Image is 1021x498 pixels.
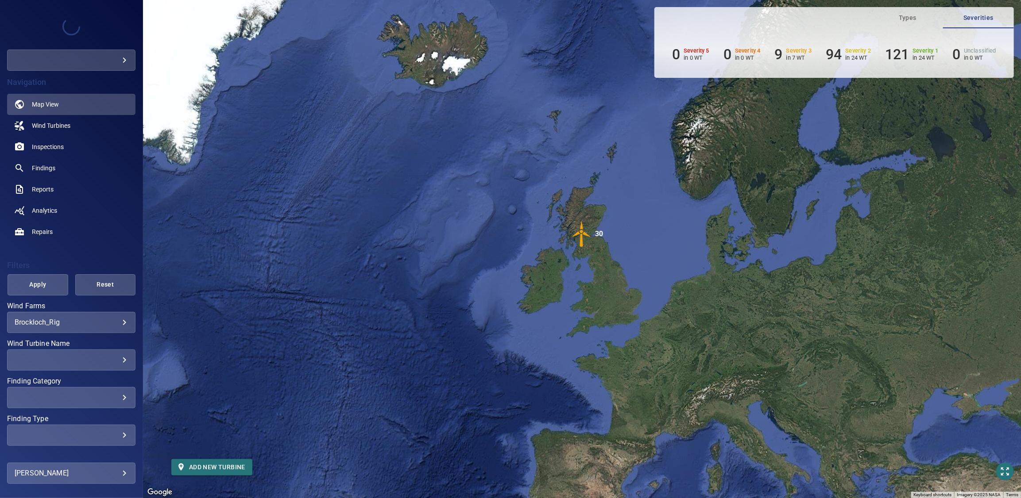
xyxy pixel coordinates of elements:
[964,54,996,61] p: in 0 WT
[1006,492,1018,497] a: Terms (opens in new tab)
[913,48,939,54] h6: Severity 1
[672,46,680,63] h6: 0
[775,46,812,63] li: Severity 3
[952,46,960,63] h6: 0
[846,48,871,54] h6: Severity 2
[7,261,135,270] h4: Filters
[7,425,135,446] div: Finding Type
[7,94,135,115] a: map active
[15,318,128,326] div: Brockloch_Rig
[7,312,135,333] div: Wind Farms
[32,185,54,194] span: Reports
[145,487,174,498] a: Open this area in Google Maps (opens a new window)
[32,100,59,109] span: Map View
[8,274,68,295] button: Apply
[569,221,595,247] img: windFarmIconCat3.svg
[7,303,135,310] label: Wind Farms
[7,78,135,87] h4: Navigation
[171,459,252,475] button: Add new turbine
[672,46,709,63] li: Severity 5
[684,48,709,54] h6: Severity 5
[684,54,709,61] p: in 0 WT
[7,200,135,221] a: analytics noActive
[723,46,731,63] h6: 0
[885,46,938,63] li: Severity 1
[952,46,996,63] li: Severity Unclassified
[964,48,996,54] h6: Unclassified
[75,274,135,295] button: Reset
[786,48,812,54] h6: Severity 3
[7,340,135,347] label: Wind Turbine Name
[32,142,64,151] span: Inspections
[19,279,57,290] span: Apply
[7,50,135,71] div: fredolsen
[569,221,595,249] gmp-advanced-marker: 30
[595,221,603,247] div: 30
[735,54,761,61] p: in 0 WT
[775,46,783,63] h6: 9
[32,227,53,236] span: Repairs
[7,349,135,371] div: Wind Turbine Name
[32,121,70,130] span: Wind Turbines
[7,157,135,179] a: findings noActive
[948,12,1009,23] span: Severities
[7,415,135,422] label: Finding Type
[32,206,57,215] span: Analytics
[878,12,938,23] span: Types
[7,378,135,385] label: Finding Category
[846,54,871,61] p: in 24 WT
[826,46,871,63] li: Severity 2
[7,136,135,157] a: inspections noActive
[7,179,135,200] a: reports noActive
[178,462,245,473] span: Add new turbine
[913,492,951,498] button: Keyboard shortcuts
[7,387,135,408] div: Finding Category
[957,492,1001,497] span: Imagery ©2025 NASA
[32,164,55,172] span: Findings
[735,48,761,54] h6: Severity 4
[723,46,761,63] li: Severity 4
[145,487,174,498] img: Google
[15,466,128,480] div: [PERSON_NAME]
[885,46,909,63] h6: 121
[86,279,124,290] span: Reset
[786,54,812,61] p: in 7 WT
[913,54,939,61] p: in 24 WT
[826,46,842,63] h6: 94
[7,115,135,136] a: windturbines noActive
[7,221,135,242] a: repairs noActive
